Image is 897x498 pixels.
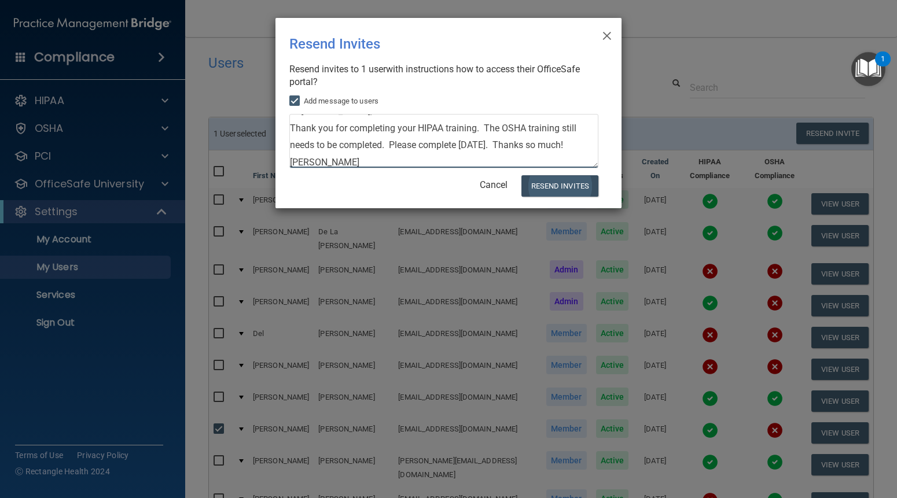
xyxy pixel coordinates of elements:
[289,63,598,88] div: Resend invites to 1 user with instructions how to access their OfficeSafe portal?
[881,59,885,74] div: 1
[289,97,303,106] input: Add message to users
[851,52,885,86] button: Open Resource Center, 1 new notification
[289,94,378,108] label: Add message to users
[289,27,560,61] div: Resend Invites
[602,23,612,46] span: ×
[480,179,508,190] a: Cancel
[521,175,598,197] button: Resend Invites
